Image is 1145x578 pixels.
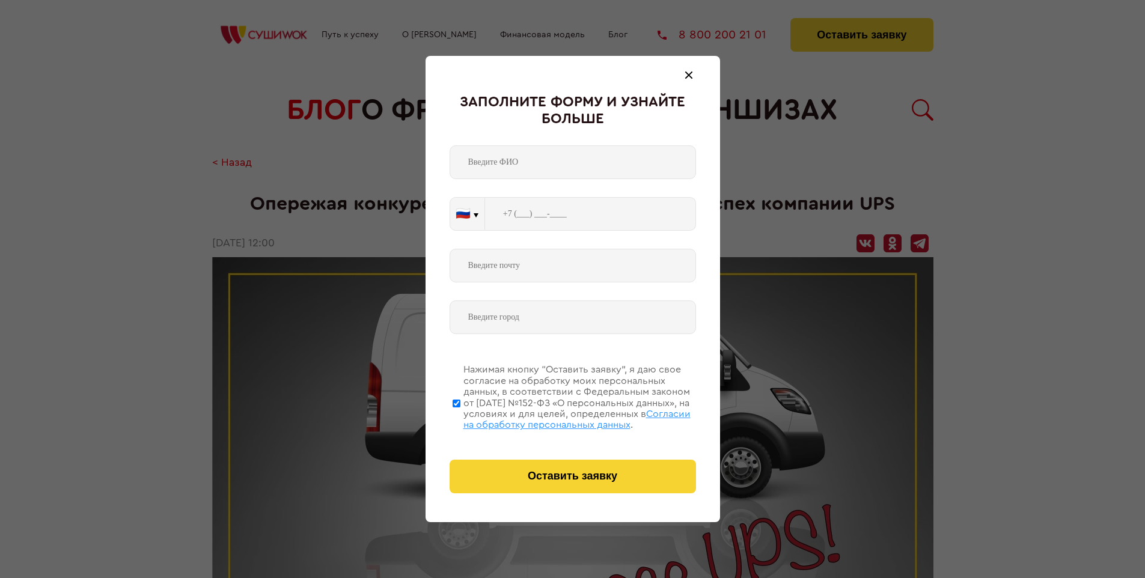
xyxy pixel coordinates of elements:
[463,364,696,430] div: Нажимая кнопку “Оставить заявку”, я даю свое согласие на обработку моих персональных данных, в со...
[450,145,696,179] input: Введите ФИО
[463,409,691,430] span: Согласии на обработку персональных данных
[485,197,696,231] input: +7 (___) ___-____
[450,460,696,493] button: Оставить заявку
[450,300,696,334] input: Введите город
[450,198,484,230] button: 🇷🇺
[450,94,696,127] div: Заполните форму и узнайте больше
[450,249,696,282] input: Введите почту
